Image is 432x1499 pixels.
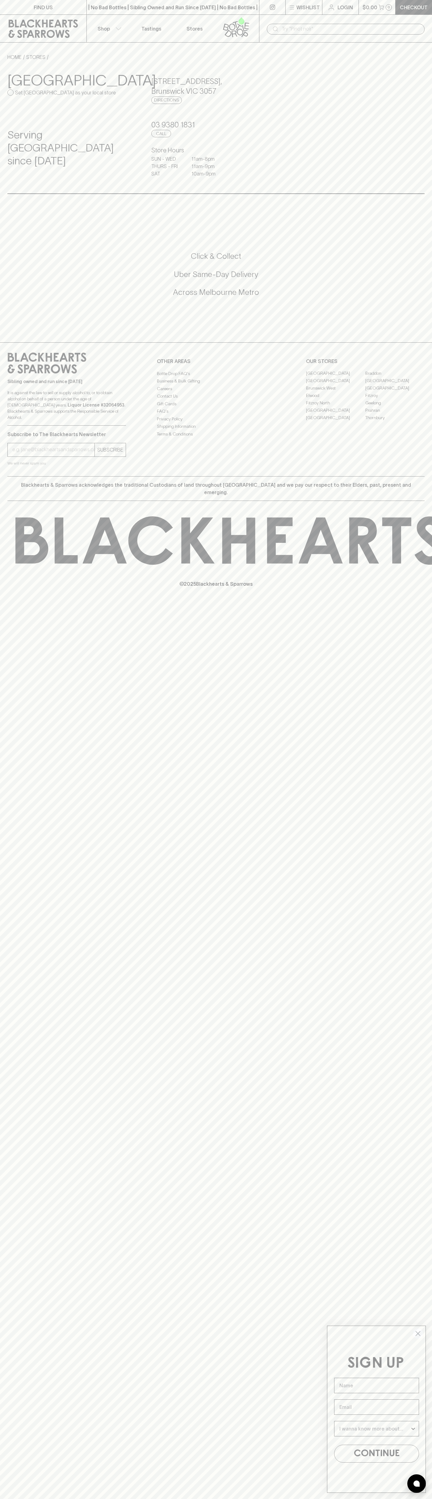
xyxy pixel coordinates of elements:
[151,97,182,104] a: Directions
[157,415,275,423] a: Privacy Policy
[151,155,182,163] p: SUN - WED
[306,399,365,407] a: Fitzroy North
[151,120,280,130] h5: 03 9380 1831
[306,414,365,422] a: [GEOGRAPHIC_DATA]
[365,399,425,407] a: Geelong
[12,481,420,496] p: Blackhearts & Sparrows acknowledges the traditional Custodians of land throughout [GEOGRAPHIC_DAT...
[26,54,45,60] a: STORES
[7,378,126,385] p: Sibling owned and run since [DATE]
[7,431,126,438] p: Subscribe to The Blackhearts Newsletter
[68,403,124,407] strong: Liquor License #32064953
[7,460,126,466] p: We will never spam you
[191,163,222,170] p: 11am - 9pm
[413,1480,420,1487] img: bubble-icon
[157,400,275,407] a: Gift Cards
[15,89,116,96] p: Set [GEOGRAPHIC_DATA] as your local store
[95,443,126,456] button: SUBSCRIBE
[7,72,136,89] h3: [GEOGRAPHIC_DATA]
[338,4,353,11] p: Login
[157,385,275,392] a: Careers
[130,15,173,42] a: Tastings
[98,25,110,32] p: Shop
[365,385,425,392] a: [GEOGRAPHIC_DATA]
[334,1378,419,1393] input: Name
[7,269,425,279] h5: Uber Same-Day Delivery
[151,145,280,155] h6: Store Hours
[87,15,130,42] button: Shop
[157,430,275,438] a: Terms & Conditions
[173,15,216,42] a: Stores
[282,24,420,34] input: Try "Pinot noir"
[306,377,365,385] a: [GEOGRAPHIC_DATA]
[413,1328,423,1339] button: Close dialog
[365,370,425,377] a: Braddon
[306,385,365,392] a: Brunswick West
[388,6,390,9] p: 0
[12,445,94,455] input: e.g. jane@blackheartsandsparrows.com.au
[347,1357,404,1371] span: SIGN UP
[187,25,203,32] p: Stores
[306,392,365,399] a: Elwood
[306,407,365,414] a: [GEOGRAPHIC_DATA]
[7,287,425,297] h5: Across Melbourne Metro
[7,390,126,420] p: It is against the law to sell or supply alcohol to, or to obtain alcohol on behalf of a person un...
[151,130,171,137] a: Call
[365,377,425,385] a: [GEOGRAPHIC_DATA]
[334,1399,419,1415] input: Email
[191,155,222,163] p: 11am - 8pm
[7,251,425,261] h5: Click & Collect
[151,163,182,170] p: THURS - FRI
[157,370,275,377] a: Bottle Drop FAQ's
[7,226,425,330] div: Call to action block
[400,4,428,11] p: Checkout
[157,378,275,385] a: Business & Bulk Gifting
[157,393,275,400] a: Contact Us
[151,170,182,177] p: SAT
[410,1421,416,1436] button: Show Options
[365,407,425,414] a: Prahran
[34,4,53,11] p: FIND US
[7,54,22,60] a: HOME
[339,1421,410,1436] input: I wanna know more about...
[321,1319,432,1499] div: FLYOUT Form
[157,357,275,365] p: OTHER AREAS
[191,170,222,177] p: 10am - 9pm
[306,357,425,365] p: OUR STORES
[157,423,275,430] a: Shipping Information
[306,370,365,377] a: [GEOGRAPHIC_DATA]
[296,4,320,11] p: Wishlist
[151,76,280,96] h5: [STREET_ADDRESS] , Brunswick VIC 3057
[141,25,161,32] p: Tastings
[334,1445,419,1463] button: CONTINUE
[365,414,425,422] a: Thornbury
[7,129,136,167] h4: Serving [GEOGRAPHIC_DATA] since [DATE]
[363,4,377,11] p: $0.00
[157,408,275,415] a: FAQ's
[97,446,123,453] p: SUBSCRIBE
[365,392,425,399] a: Fitzroy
